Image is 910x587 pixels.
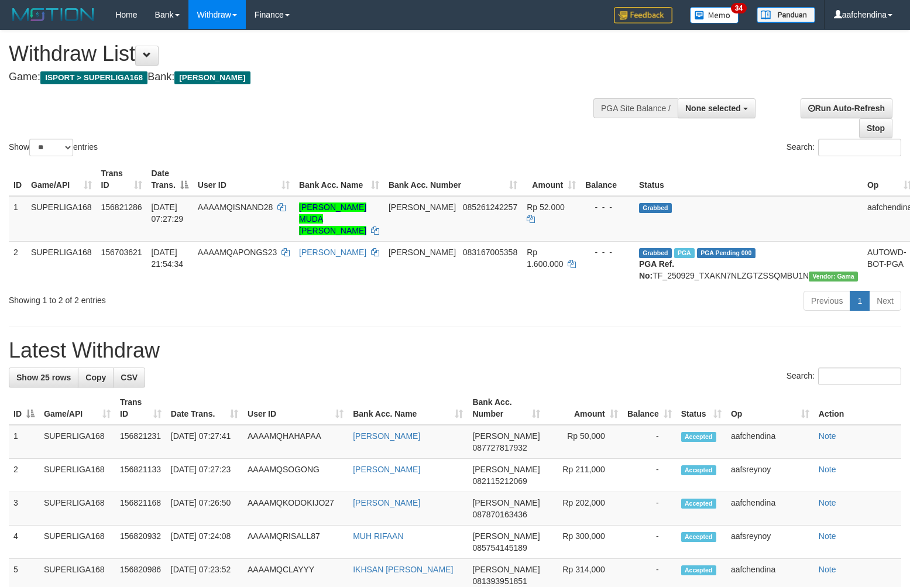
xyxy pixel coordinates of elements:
[674,248,695,258] span: Marked by aafchhiseyha
[472,443,527,452] span: Copy 087727817932 to clipboard
[726,459,814,492] td: aafsreynoy
[623,492,677,526] td: -
[818,368,901,385] input: Search:
[9,163,26,196] th: ID
[115,492,166,526] td: 156821168
[685,104,741,113] span: None selected
[634,241,863,286] td: TF_250929_TXAKN7NLZGTZSSQMBU1N
[623,425,677,459] td: -
[97,163,147,196] th: Trans ID: activate to sort column ascending
[353,498,420,507] a: [PERSON_NAME]
[726,425,814,459] td: aafchendina
[78,368,114,387] a: Copy
[9,368,78,387] a: Show 25 rows
[472,565,540,574] span: [PERSON_NAME]
[545,425,623,459] td: Rp 50,000
[819,565,836,574] a: Note
[697,248,756,258] span: PGA Pending
[115,392,166,425] th: Trans ID: activate to sort column ascending
[9,526,39,559] td: 4
[243,492,348,526] td: AAAAMQKODOKIJO27
[348,392,468,425] th: Bank Acc. Name: activate to sort column ascending
[726,526,814,559] td: aafsreynoy
[9,196,26,242] td: 1
[9,42,595,66] h1: Withdraw List
[850,291,870,311] a: 1
[152,202,184,224] span: [DATE] 07:27:29
[101,202,142,212] span: 156821286
[9,71,595,83] h4: Game: Bank:
[39,526,115,559] td: SUPERLIGA168
[353,565,453,574] a: IKHSAN [PERSON_NAME]
[869,291,901,311] a: Next
[115,459,166,492] td: 156821133
[39,392,115,425] th: Game/API: activate to sort column ascending
[472,498,540,507] span: [PERSON_NAME]
[527,248,563,269] span: Rp 1.600.000
[463,248,517,257] span: Copy 083167005358 to clipboard
[384,163,522,196] th: Bank Acc. Number: activate to sort column ascending
[472,431,540,441] span: [PERSON_NAME]
[681,432,716,442] span: Accepted
[39,459,115,492] td: SUPERLIGA168
[803,291,850,311] a: Previous
[818,139,901,156] input: Search:
[757,7,815,23] img: panduan.png
[522,163,581,196] th: Amount: activate to sort column ascending
[9,392,39,425] th: ID: activate to sort column descending
[819,465,836,474] a: Note
[623,392,677,425] th: Balance: activate to sort column ascending
[243,425,348,459] td: AAAAMQHAHAPAA
[468,392,544,425] th: Bank Acc. Number: activate to sort column ascending
[115,526,166,559] td: 156820932
[581,163,634,196] th: Balance
[389,248,456,257] span: [PERSON_NAME]
[585,246,630,258] div: - - -
[26,196,97,242] td: SUPERLIGA168
[819,498,836,507] a: Note
[174,71,250,84] span: [PERSON_NAME]
[639,203,672,213] span: Grabbed
[787,139,901,156] label: Search:
[166,459,243,492] td: [DATE] 07:27:23
[726,392,814,425] th: Op: activate to sort column ascending
[681,499,716,509] span: Accepted
[152,248,184,269] span: [DATE] 21:54:34
[243,459,348,492] td: AAAAMQSOGONG
[623,526,677,559] td: -
[147,163,193,196] th: Date Trans.: activate to sort column descending
[614,7,672,23] img: Feedback.jpg
[545,459,623,492] td: Rp 211,000
[787,368,901,385] label: Search:
[681,532,716,542] span: Accepted
[29,139,73,156] select: Showentries
[9,339,901,362] h1: Latest Withdraw
[809,272,858,282] span: Vendor URL: https://trx31.1velocity.biz
[819,431,836,441] a: Note
[9,241,26,286] td: 2
[681,465,716,475] span: Accepted
[9,290,370,306] div: Showing 1 to 2 of 2 entries
[585,201,630,213] div: - - -
[353,465,420,474] a: [PERSON_NAME]
[677,392,726,425] th: Status: activate to sort column ascending
[26,163,97,196] th: Game/API: activate to sort column ascending
[39,425,115,459] td: SUPERLIGA168
[9,459,39,492] td: 2
[639,248,672,258] span: Grabbed
[527,202,565,212] span: Rp 52.000
[472,543,527,552] span: Copy 085754145189 to clipboard
[121,373,138,382] span: CSV
[9,139,98,156] label: Show entries
[353,431,420,441] a: [PERSON_NAME]
[545,392,623,425] th: Amount: activate to sort column ascending
[472,531,540,541] span: [PERSON_NAME]
[690,7,739,23] img: Button%20Memo.svg
[726,492,814,526] td: aafchendina
[113,368,145,387] a: CSV
[634,163,863,196] th: Status
[198,202,273,212] span: AAAAMQISNAND28
[353,531,403,541] a: MUH RIFAAN
[166,492,243,526] td: [DATE] 07:26:50
[40,71,147,84] span: ISPORT > SUPERLIGA168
